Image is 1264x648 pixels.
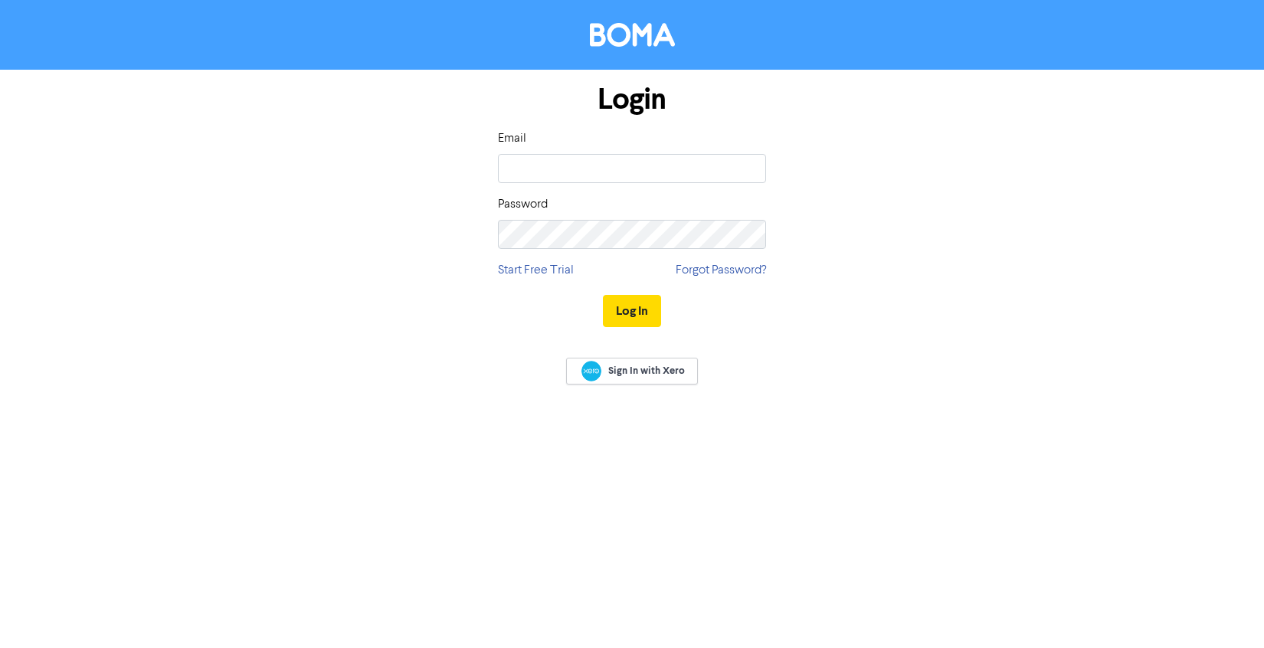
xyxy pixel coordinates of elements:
[608,364,685,378] span: Sign In with Xero
[498,195,548,214] label: Password
[498,129,526,148] label: Email
[566,358,698,385] a: Sign In with Xero
[498,261,574,280] a: Start Free Trial
[603,295,661,327] button: Log In
[676,261,766,280] a: Forgot Password?
[590,23,675,47] img: BOMA Logo
[581,361,601,381] img: Xero logo
[498,82,766,117] h1: Login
